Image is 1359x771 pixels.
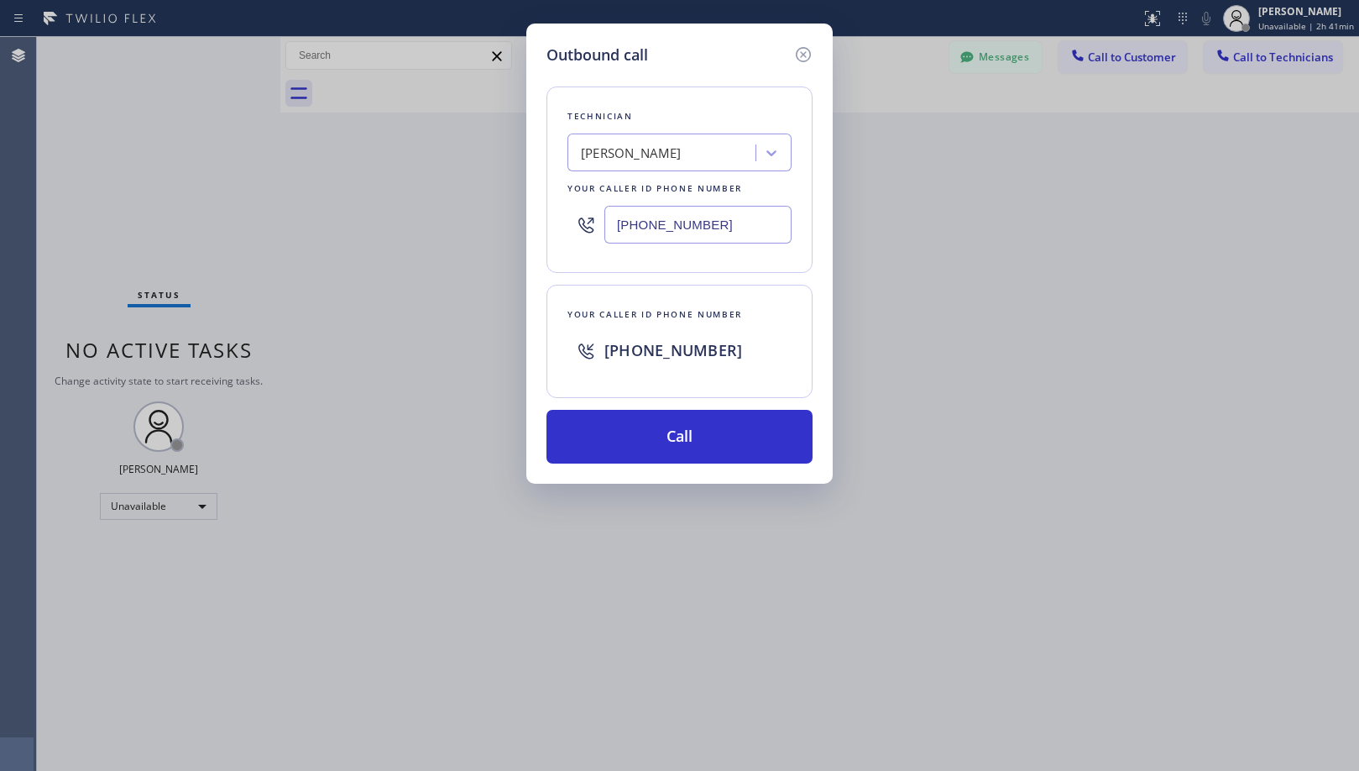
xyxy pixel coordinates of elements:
[604,340,742,360] span: [PHONE_NUMBER]
[581,144,682,163] div: [PERSON_NAME]
[567,108,792,125] div: Technician
[546,410,813,464] button: Call
[567,306,792,323] div: Your caller id phone number
[604,206,792,244] input: (123) 456-7890
[567,180,792,197] div: Your caller id phone number
[546,44,648,66] h5: Outbound call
